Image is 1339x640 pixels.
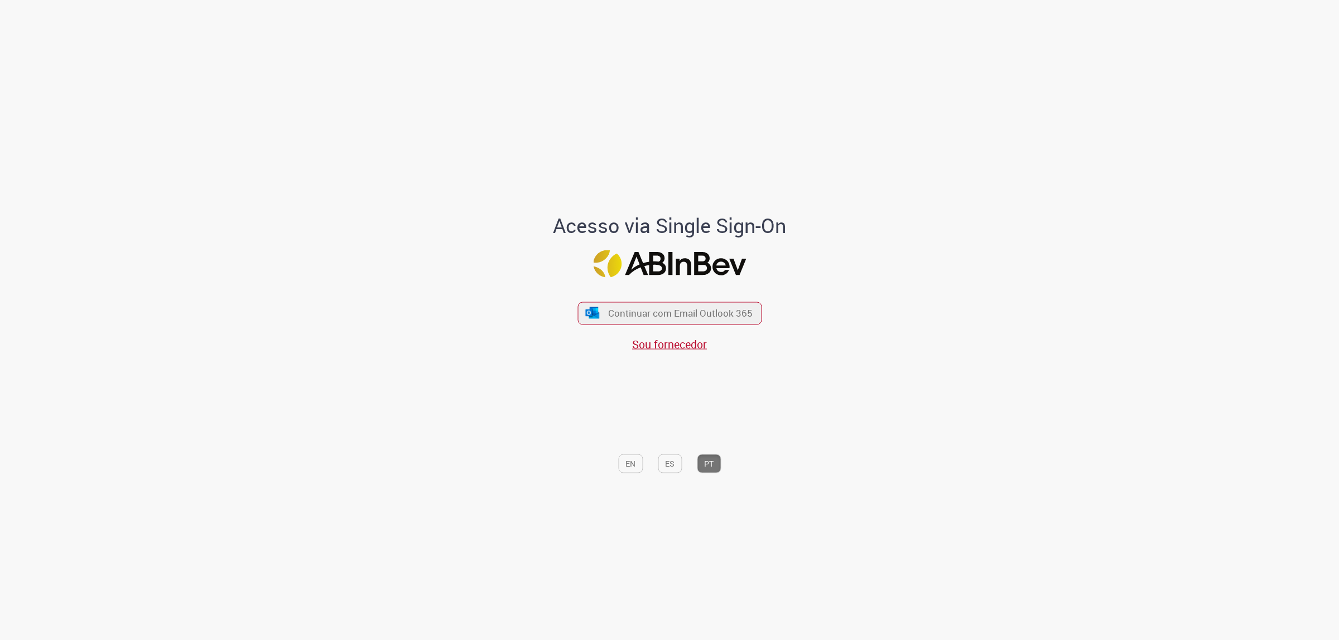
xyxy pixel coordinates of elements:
[632,336,707,351] a: Sou fornecedor
[618,454,643,473] button: EN
[697,454,721,473] button: PT
[585,307,600,319] img: ícone Azure/Microsoft 360
[593,250,746,277] img: Logo ABInBev
[658,454,682,473] button: ES
[577,302,762,324] button: ícone Azure/Microsoft 360 Continuar com Email Outlook 365
[515,215,825,237] h1: Acesso via Single Sign-On
[608,307,753,319] span: Continuar com Email Outlook 365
